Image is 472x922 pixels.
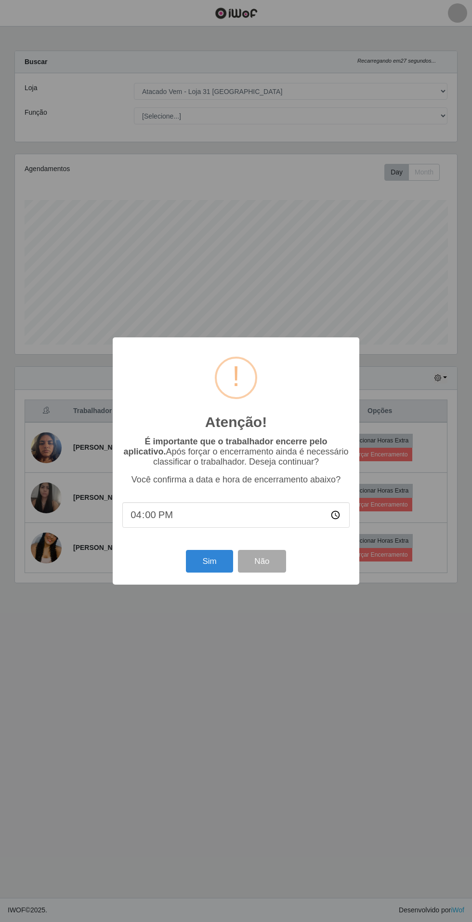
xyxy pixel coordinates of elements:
[205,414,267,431] h2: Atenção!
[238,550,286,573] button: Não
[186,550,233,573] button: Sim
[122,437,350,467] p: Após forçar o encerramento ainda é necessário classificar o trabalhador. Deseja continuar?
[122,475,350,485] p: Você confirma a data e hora de encerramento abaixo?
[123,437,327,456] b: É importante que o trabalhador encerre pelo aplicativo.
